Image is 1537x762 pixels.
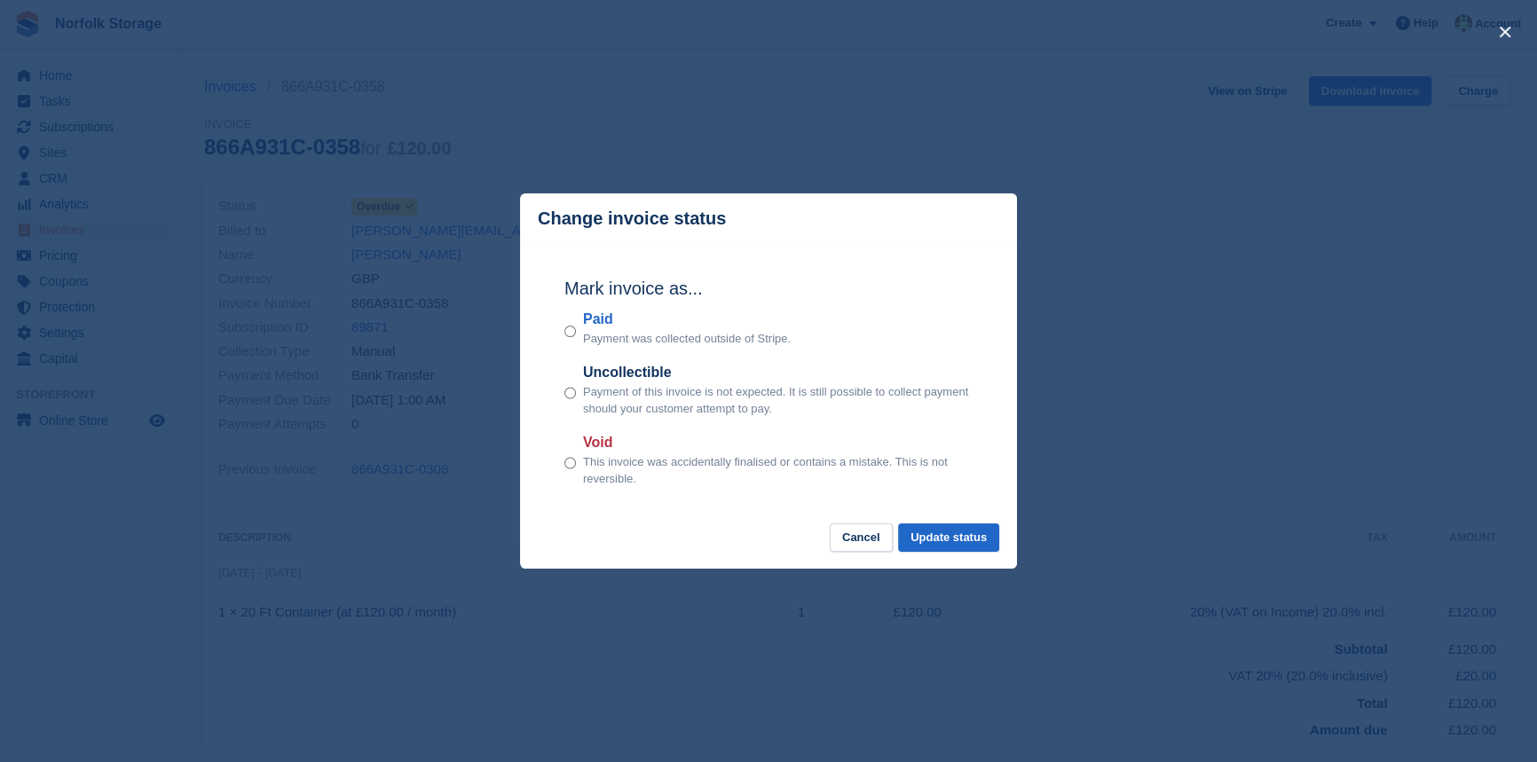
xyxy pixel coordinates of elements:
label: Paid [583,309,791,330]
p: Change invoice status [538,208,726,229]
button: Update status [898,523,999,553]
p: Payment was collected outside of Stripe. [583,330,791,348]
button: Cancel [830,523,893,553]
p: This invoice was accidentally finalised or contains a mistake. This is not reversible. [583,453,973,488]
label: Void [583,432,973,453]
p: Payment of this invoice is not expected. It is still possible to collect payment should your cust... [583,383,973,418]
h2: Mark invoice as... [564,275,973,302]
button: close [1491,18,1519,46]
label: Uncollectible [583,362,973,383]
